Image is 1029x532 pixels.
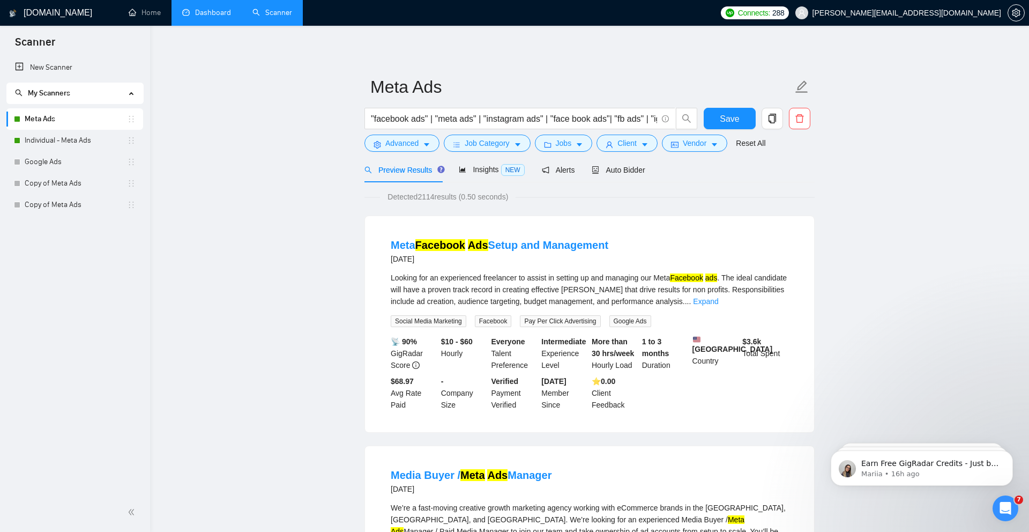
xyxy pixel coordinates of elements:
[993,496,1018,521] iframe: Intercom live chat
[364,135,439,152] button: settingAdvancedcaret-down
[252,8,292,17] a: searchScanner
[364,166,372,174] span: search
[592,337,634,358] b: More than 30 hrs/week
[556,137,572,149] span: Jobs
[371,112,657,125] input: Search Freelance Jobs...
[128,507,138,518] span: double-left
[423,141,430,149] span: caret-down
[705,274,718,282] mark: ads
[391,469,552,481] a: Media Buyer /Meta AdsManager
[693,336,700,343] img: 🇺🇸
[671,141,678,149] span: idcard
[487,469,508,481] mark: Ads
[692,336,773,353] b: [GEOGRAPHIC_DATA]
[391,253,608,265] div: [DATE]
[441,337,473,346] b: $10 - $60
[441,377,444,386] b: -
[798,9,806,17] span: user
[25,173,127,194] a: Copy of Meta Ads
[6,151,143,173] li: Google Ads
[364,166,442,174] span: Preview Results
[704,108,756,129] button: Save
[539,336,590,371] div: Experience Level
[389,375,439,411] div: Avg Rate Paid
[762,114,782,123] span: copy
[475,315,512,327] span: Facebook
[129,8,161,17] a: homeHome
[690,336,741,371] div: Country
[520,315,600,327] span: Pay Per Click Advertising
[641,141,648,149] span: caret-down
[590,336,640,371] div: Hourly Load
[590,375,640,411] div: Client Feedback
[491,337,525,346] b: Everyone
[6,34,64,57] span: Scanner
[6,173,143,194] li: Copy of Meta Ads
[6,57,143,78] li: New Scanner
[15,88,70,98] span: My Scanners
[662,115,669,122] span: info-circle
[459,166,466,173] span: area-chart
[1008,9,1025,17] a: setting
[15,57,135,78] a: New Scanner
[1008,4,1025,21] button: setting
[127,179,136,188] span: holder
[374,141,381,149] span: setting
[742,337,761,346] b: $ 3.6k
[28,88,70,98] span: My Scanners
[736,137,765,149] a: Reset All
[25,194,127,216] a: Copy of Meta Ads
[385,137,419,149] span: Advanced
[391,315,466,327] span: Social Media Marketing
[676,108,697,129] button: search
[25,130,127,151] a: Individual - Meta Ads
[389,336,439,371] div: GigRadar Score
[592,166,599,174] span: robot
[459,165,524,174] span: Insights
[541,377,566,386] b: [DATE]
[762,108,783,129] button: copy
[642,337,669,358] b: 1 to 3 months
[15,89,23,97] span: search
[439,375,489,411] div: Company Size
[412,361,420,369] span: info-circle
[370,73,793,100] input: Scanner name...
[609,315,651,327] span: Google Ads
[789,114,810,123] span: delete
[592,377,615,386] b: ⭐️ 0.00
[789,108,810,129] button: delete
[489,336,540,371] div: Talent Preference
[795,80,809,94] span: edit
[542,166,575,174] span: Alerts
[670,274,703,282] mark: Facebook
[9,5,17,22] img: logo
[685,297,691,306] span: ...
[576,141,583,149] span: caret-down
[6,108,143,130] li: Meta Ads
[501,164,525,176] span: NEW
[391,377,414,386] b: $68.97
[489,375,540,411] div: Payment Verified
[596,135,658,152] button: userClientcaret-down
[391,239,608,251] a: MetaFacebook AdsSetup and Management
[662,135,727,152] button: idcardVendorcaret-down
[539,375,590,411] div: Member Since
[683,137,706,149] span: Vendor
[606,141,613,149] span: user
[1015,496,1023,504] span: 7
[542,166,549,174] span: notification
[182,8,231,17] a: dashboardDashboard
[436,165,446,174] div: Tooltip anchor
[772,7,784,19] span: 288
[720,112,739,125] span: Save
[127,201,136,209] span: holder
[640,336,690,371] div: Duration
[592,166,645,174] span: Auto Bidder
[415,239,465,251] mark: Facebook
[127,158,136,166] span: holder
[726,9,734,17] img: upwork-logo.png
